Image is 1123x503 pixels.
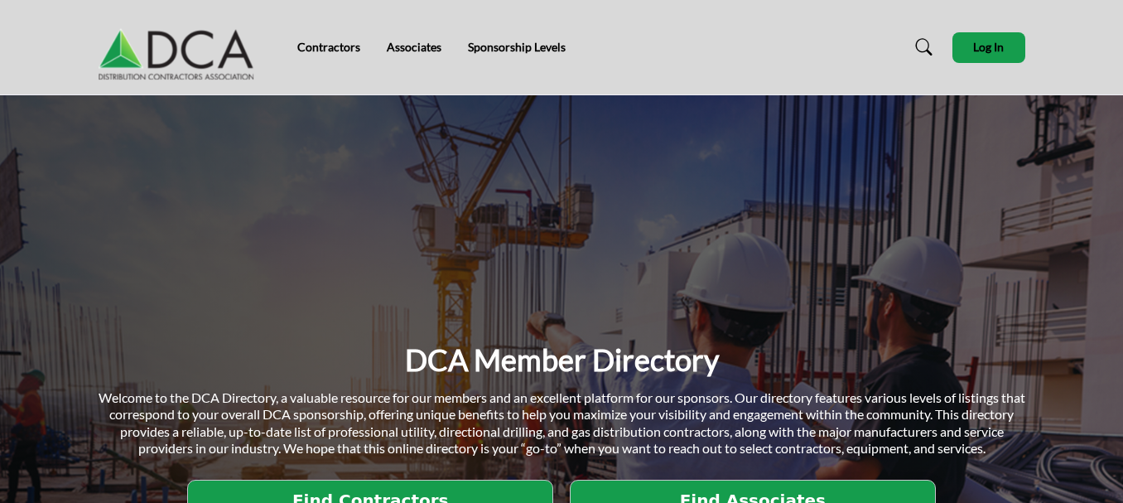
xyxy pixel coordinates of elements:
[387,40,441,54] a: Associates
[297,40,360,54] a: Contractors
[99,14,263,80] img: Site Logo
[99,389,1025,457] span: Welcome to the DCA Directory, a valuable resource for our members and an excellent platform for o...
[468,40,566,54] a: Sponsorship Levels
[973,40,1004,54] span: Log In
[899,34,943,60] a: Search
[405,341,719,380] h1: DCA Member Directory
[952,32,1025,63] button: Log In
